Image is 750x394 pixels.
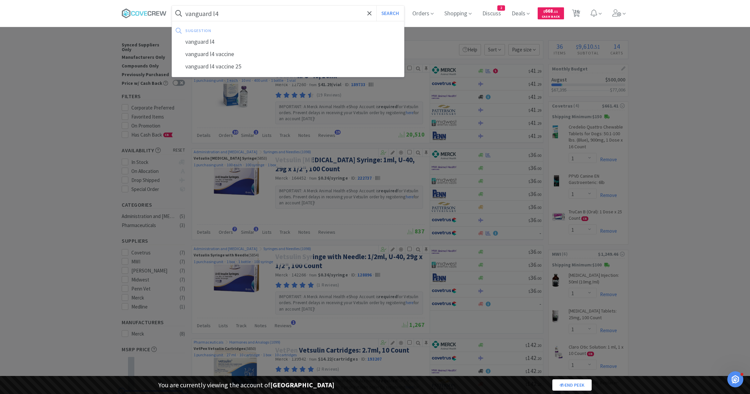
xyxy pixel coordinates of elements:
[569,11,583,17] a: 36
[172,48,404,60] div: vanguard l4 vaccine
[158,380,334,390] p: You are currently viewing the account of
[172,36,404,48] div: vanguard l4
[543,8,558,14] span: 668
[538,4,564,22] a: $668.11Cash Back
[376,6,404,21] button: Search
[542,15,560,19] span: Cash Back
[553,9,558,14] span: . 11
[270,381,334,389] strong: [GEOGRAPHIC_DATA]
[552,379,592,391] a: End Peek
[543,9,545,14] span: $
[185,25,305,36] div: suggestion
[727,371,743,387] iframe: Intercom live chat
[480,11,504,17] a: Discuss2
[498,6,505,10] span: 2
[172,60,404,73] div: vanguard l4 vaccine 25
[172,6,404,21] input: Search by item, sku, manufacturer, ingredient, size...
